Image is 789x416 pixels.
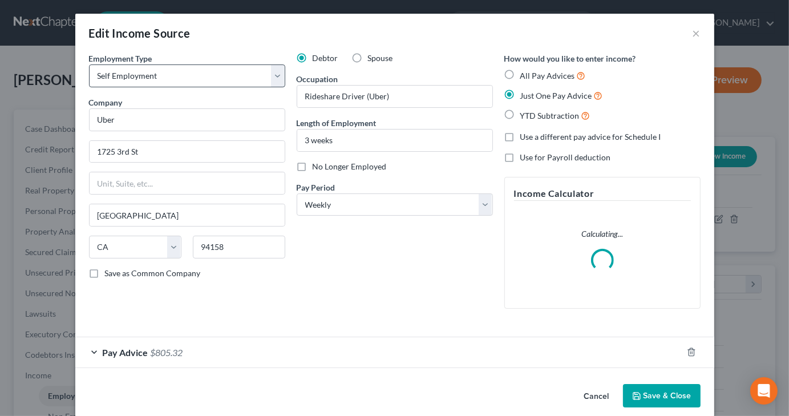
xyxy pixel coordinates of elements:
[575,385,618,408] button: Cancel
[520,91,592,100] span: Just One Pay Advice
[623,384,701,408] button: Save & Close
[297,183,335,192] span: Pay Period
[514,228,691,240] p: Calculating...
[89,98,123,107] span: Company
[105,268,201,278] span: Save as Common Company
[520,132,661,142] span: Use a different pay advice for Schedule I
[89,54,152,63] span: Employment Type
[103,347,148,358] span: Pay Advice
[297,86,492,107] input: --
[504,52,636,64] label: How would you like to enter income?
[90,141,285,163] input: Enter address...
[193,236,285,259] input: Enter zip...
[89,25,191,41] div: Edit Income Source
[693,26,701,40] button: ×
[750,377,778,405] div: Open Intercom Messenger
[297,130,492,151] input: ex: 2 years
[514,187,691,201] h5: Income Calculator
[297,73,338,85] label: Occupation
[297,117,377,129] label: Length of Employment
[89,108,285,131] input: Search company by name...
[520,111,580,120] span: YTD Subtraction
[90,204,285,226] input: Enter city...
[90,172,285,194] input: Unit, Suite, etc...
[520,71,575,80] span: All Pay Advices
[313,53,338,63] span: Debtor
[520,152,611,162] span: Use for Payroll deduction
[368,53,393,63] span: Spouse
[313,161,387,171] span: No Longer Employed
[151,347,183,358] span: $805.32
